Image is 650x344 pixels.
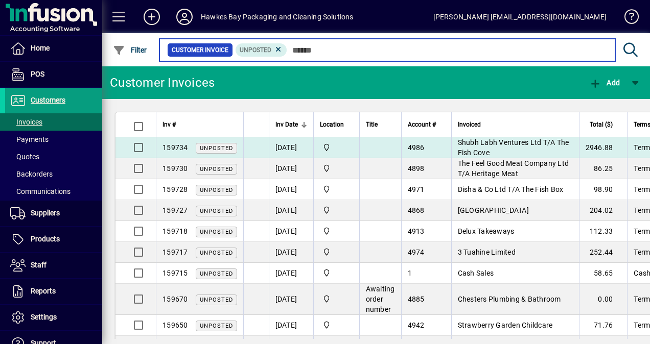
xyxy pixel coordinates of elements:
[408,248,425,256] span: 4974
[408,119,445,130] div: Account #
[320,163,353,174] span: Central
[320,119,344,130] span: Location
[269,179,313,200] td: [DATE]
[408,185,425,193] span: 4971
[458,295,561,303] span: Chesters Plumbing & Bathroom
[135,8,168,26] button: Add
[200,297,233,303] span: Unposted
[5,201,102,226] a: Suppliers
[163,185,188,193] span: 159728
[320,205,353,216] span: Central
[579,221,628,242] td: 112.33
[163,227,188,235] span: 159718
[200,271,233,277] span: Unposted
[201,9,354,25] div: Hawkes Bay Packaging and Cleaning Solutions
[163,269,188,277] span: 159715
[269,137,313,158] td: [DATE]
[110,41,150,59] button: Filter
[236,43,287,57] mat-chip: Customer Invoice Status: Unposted
[200,145,233,152] span: Unposted
[458,159,569,178] span: The Feel Good Meat Company Ltd T/A Heritage Meat
[579,263,628,284] td: 58.65
[579,158,628,179] td: 86.25
[269,221,313,242] td: [DATE]
[5,165,102,183] a: Backorders
[458,227,515,235] span: Delux Takeaways
[10,187,71,195] span: Communications
[617,2,637,35] a: Knowledge Base
[458,119,573,130] div: Invoiced
[10,153,39,161] span: Quotes
[366,285,395,313] span: Awaiting order number
[408,295,425,303] span: 4885
[320,247,353,258] span: Central
[408,143,425,152] span: 4986
[320,293,353,305] span: Central
[163,143,188,152] span: 159734
[269,158,313,179] td: [DATE]
[590,119,613,130] span: Total ($)
[163,119,237,130] div: Inv #
[200,229,233,235] span: Unposted
[366,119,378,130] span: Title
[5,113,102,131] a: Invoices
[113,46,147,54] span: Filter
[10,118,42,126] span: Invoices
[269,200,313,221] td: [DATE]
[269,315,313,336] td: [DATE]
[200,208,233,214] span: Unposted
[10,135,49,143] span: Payments
[408,269,412,277] span: 1
[458,321,553,329] span: Strawberry Garden Childcare
[320,226,353,237] span: Central
[110,75,215,91] div: Customer Invoices
[320,267,353,279] span: Central
[5,305,102,330] a: Settings
[5,36,102,61] a: Home
[168,8,201,26] button: Profile
[458,248,516,256] span: 3 Tuahine Limited
[200,166,233,173] span: Unposted
[458,206,529,214] span: [GEOGRAPHIC_DATA]
[408,206,425,214] span: 4868
[5,62,102,87] a: POS
[163,321,188,329] span: 159650
[10,170,53,178] span: Backorders
[579,284,628,315] td: 0.00
[579,179,628,200] td: 98.90
[163,295,188,303] span: 159670
[579,315,628,336] td: 71.76
[5,131,102,148] a: Payments
[589,79,620,87] span: Add
[320,320,353,331] span: Central
[31,44,50,52] span: Home
[433,9,607,25] div: [PERSON_NAME] [EMAIL_ADDRESS][DOMAIN_NAME]
[31,70,44,78] span: POS
[5,279,102,304] a: Reports
[163,206,188,214] span: 159727
[269,284,313,315] td: [DATE]
[458,269,494,277] span: Cash Sales
[31,287,56,295] span: Reports
[200,323,233,329] span: Unposted
[200,187,233,193] span: Unposted
[200,250,233,256] span: Unposted
[408,119,436,130] span: Account #
[408,227,425,235] span: 4913
[5,183,102,200] a: Communications
[163,164,188,173] span: 159730
[5,253,102,278] a: Staff
[269,263,313,284] td: [DATE]
[586,119,622,130] div: Total ($)
[163,248,188,256] span: 159717
[172,45,228,55] span: Customer Invoice
[31,261,47,269] span: Staff
[5,148,102,165] a: Quotes
[163,119,176,130] span: Inv #
[275,119,298,130] span: Inv Date
[269,242,313,263] td: [DATE]
[320,184,353,195] span: Central
[408,164,425,173] span: 4898
[31,313,57,321] span: Settings
[458,138,569,157] span: Shubh Labh Ventures Ltd T/A The Fish Cove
